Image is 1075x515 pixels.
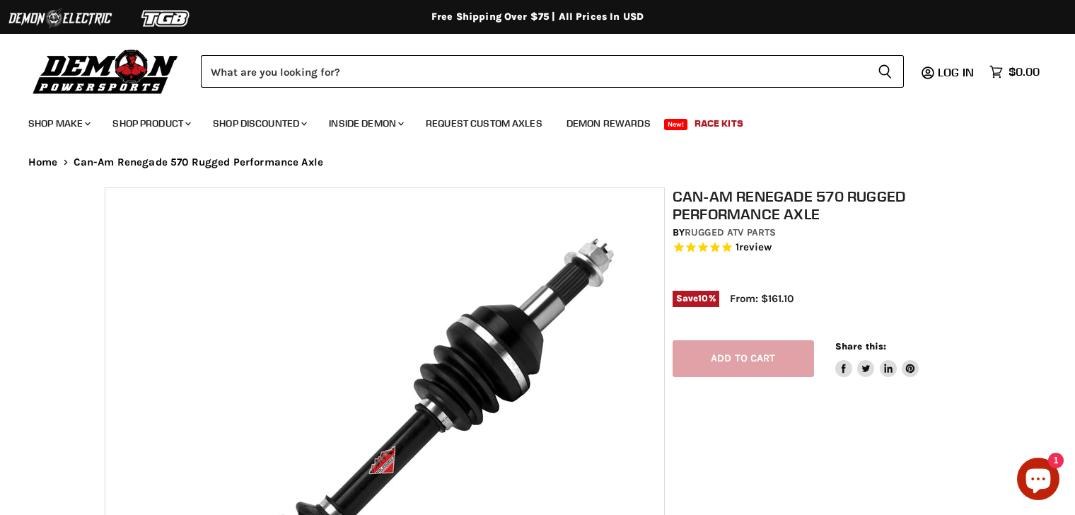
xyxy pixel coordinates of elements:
[201,55,866,88] input: Search
[28,46,183,96] img: Demon Powersports
[1013,458,1064,504] inbox-online-store-chat: Shopify online store chat
[835,340,919,378] aside: Share this:
[938,65,974,79] span: Log in
[730,292,794,305] span: From: $161.10
[673,241,978,255] span: Rated 5.0 out of 5 stars 1 reviews
[7,5,113,32] img: Demon Electric Logo 2
[931,66,982,79] a: Log in
[982,62,1047,82] a: $0.00
[556,109,661,138] a: Demon Rewards
[664,119,688,130] span: New!
[1009,65,1040,79] span: $0.00
[685,226,776,238] a: Rugged ATV Parts
[866,55,904,88] button: Search
[18,103,1036,138] ul: Main menu
[684,109,754,138] a: Race Kits
[18,109,99,138] a: Shop Make
[202,109,315,138] a: Shop Discounted
[318,109,412,138] a: Inside Demon
[673,187,978,223] h1: Can-Am Renegade 570 Rugged Performance Axle
[415,109,553,138] a: Request Custom Axles
[201,55,904,88] form: Product
[736,241,772,254] span: 1 reviews
[835,341,886,352] span: Share this:
[698,293,708,303] span: 10
[673,225,978,241] div: by
[113,5,219,32] img: TGB Logo 2
[28,156,58,168] a: Home
[739,241,772,254] span: review
[102,109,199,138] a: Shop Product
[673,291,719,306] span: Save %
[74,156,323,168] span: Can-Am Renegade 570 Rugged Performance Axle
